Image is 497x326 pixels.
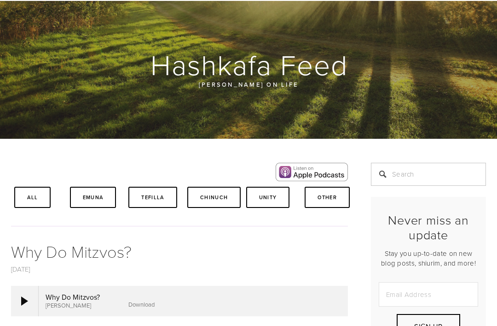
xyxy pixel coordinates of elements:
input: Search [371,163,486,186]
a: All [14,187,51,208]
a: Chinuch [187,187,241,208]
p: [PERSON_NAME] on life [58,79,439,89]
a: Why Do Mitzvos? [11,240,132,262]
a: [DATE] [11,264,30,274]
p: Stay you up-to-date on new blog posts, shiurim, and more! [379,249,478,268]
h1: Hashkafa Feed [11,50,487,79]
a: Unity [246,187,290,208]
h2: Never miss an update [379,213,478,243]
a: Tefilla [128,187,177,208]
a: Emuna [70,187,116,208]
a: Download [128,300,155,308]
input: Email Address [379,282,478,307]
a: Other [305,187,350,208]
